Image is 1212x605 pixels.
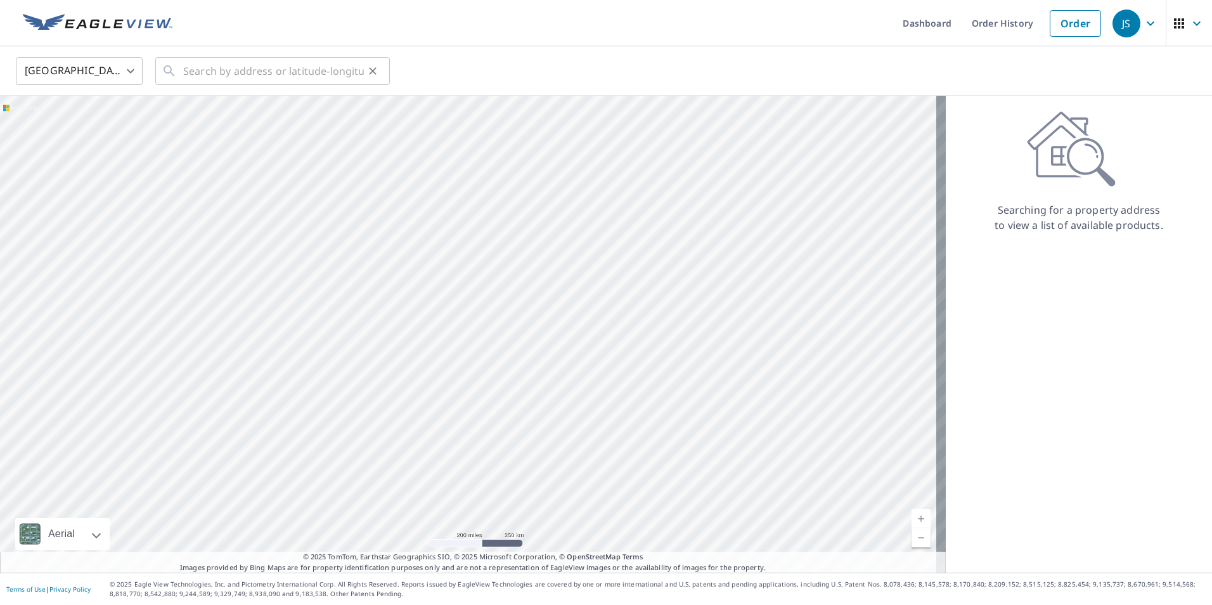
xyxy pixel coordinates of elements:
p: © 2025 Eagle View Technologies, Inc. and Pictometry International Corp. All Rights Reserved. Repo... [110,580,1206,599]
div: JS [1112,10,1140,37]
div: Aerial [15,518,110,550]
input: Search by address or latitude-longitude [183,53,364,89]
a: Current Level 5, Zoom Out [912,528,931,547]
a: Privacy Policy [49,585,91,594]
span: © 2025 TomTom, Earthstar Geographics SIO, © 2025 Microsoft Corporation, © [303,552,643,563]
a: Current Level 5, Zoom In [912,509,931,528]
a: Terms of Use [6,585,46,594]
div: Aerial [44,518,79,550]
div: [GEOGRAPHIC_DATA] [16,53,143,89]
img: EV Logo [23,14,172,33]
a: Terms [622,552,643,561]
a: Order [1050,10,1101,37]
button: Clear [364,62,382,80]
p: Searching for a property address to view a list of available products. [994,202,1164,233]
a: OpenStreetMap [567,552,620,561]
p: | [6,585,91,593]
